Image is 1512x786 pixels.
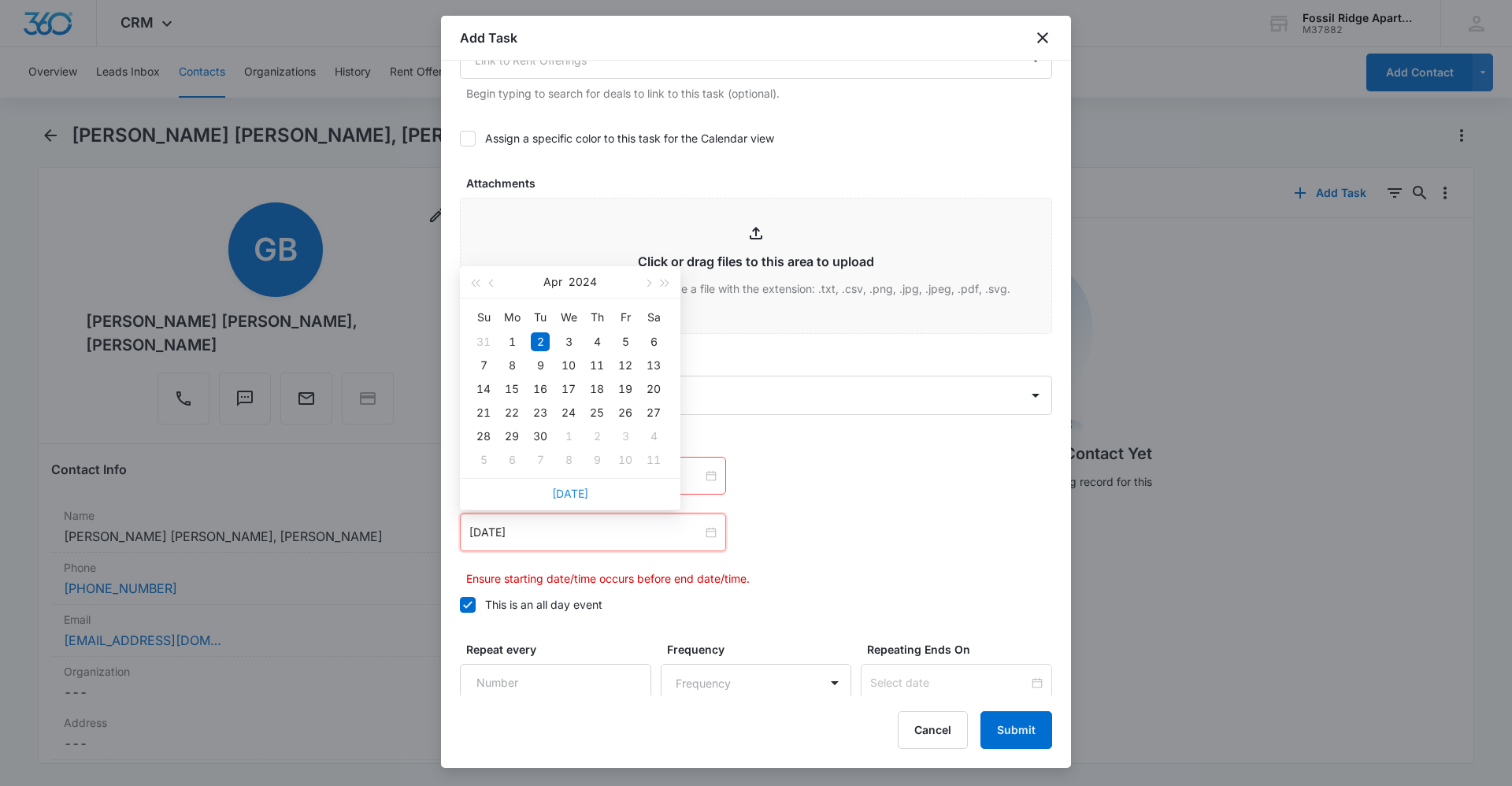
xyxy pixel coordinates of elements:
[639,354,668,377] td: 2024-04-13
[554,330,583,354] td: 2024-04-03
[583,425,611,448] td: 2024-05-02
[498,305,526,330] th: Mo
[583,305,611,330] th: Th
[498,425,526,448] td: 2024-04-29
[474,427,493,446] div: 28
[639,330,668,354] td: 2024-04-06
[498,377,526,401] td: 2024-04-15
[531,356,550,375] div: 9
[616,450,635,469] div: 10
[474,356,493,375] div: 7
[460,664,651,702] input: Number
[554,377,583,401] td: 2024-04-17
[502,450,521,469] div: 6
[531,332,550,351] div: 2
[474,403,493,422] div: 21
[644,380,663,399] div: 20
[870,674,1028,691] input: Select date
[587,427,606,446] div: 2
[583,354,611,377] td: 2024-04-11
[569,266,597,298] button: 2024
[502,332,521,351] div: 1
[554,401,583,425] td: 2024-04-24
[460,130,1052,146] label: Assign a specific color to this task for the Calendar view
[502,356,521,375] div: 8
[485,596,602,613] div: This is an all day event
[469,448,498,472] td: 2024-05-05
[531,427,550,446] div: 30
[552,487,588,500] a: [DATE]
[526,425,554,448] td: 2024-04-30
[502,403,521,422] div: 22
[611,330,639,354] td: 2024-04-05
[469,524,702,541] input: Apr 2, 2024
[611,377,639,401] td: 2024-04-19
[587,332,606,351] div: 4
[466,85,1052,102] p: Begin typing to search for deals to link to this task (optional).
[559,356,578,375] div: 10
[980,711,1052,749] button: Submit
[469,354,498,377] td: 2024-04-07
[644,356,663,375] div: 13
[526,377,554,401] td: 2024-04-16
[526,448,554,472] td: 2024-05-07
[898,711,968,749] button: Cancel
[583,401,611,425] td: 2024-04-25
[1033,28,1052,47] button: close
[611,448,639,472] td: 2024-05-10
[587,380,606,399] div: 18
[644,427,663,446] div: 4
[469,401,498,425] td: 2024-04-21
[559,403,578,422] div: 24
[587,403,606,422] div: 25
[587,356,606,375] div: 11
[469,330,498,354] td: 2024-03-31
[559,427,578,446] div: 1
[526,330,554,354] td: 2024-04-02
[466,434,1058,450] label: Time span
[559,332,578,351] div: 3
[526,305,554,330] th: Tu
[639,401,668,425] td: 2024-04-27
[554,305,583,330] th: We
[460,28,517,47] h1: Add Task
[559,380,578,399] div: 17
[526,354,554,377] td: 2024-04-09
[867,641,1058,658] label: Repeating Ends On
[543,266,562,298] button: Apr
[466,175,1058,191] label: Attachments
[639,305,668,330] th: Sa
[644,332,663,351] div: 6
[526,401,554,425] td: 2024-04-23
[644,403,663,422] div: 27
[616,427,635,446] div: 3
[639,448,668,472] td: 2024-05-11
[667,641,858,658] label: Frequency
[616,380,635,399] div: 19
[616,332,635,351] div: 5
[474,380,493,399] div: 14
[531,450,550,469] div: 7
[502,380,521,399] div: 15
[498,354,526,377] td: 2024-04-08
[616,356,635,375] div: 12
[583,377,611,401] td: 2024-04-18
[469,305,498,330] th: Su
[466,641,658,658] label: Repeat every
[611,354,639,377] td: 2024-04-12
[611,425,639,448] td: 2024-05-03
[498,330,526,354] td: 2024-04-01
[466,353,1058,369] label: Assigned to
[639,377,668,401] td: 2024-04-20
[583,448,611,472] td: 2024-05-09
[474,450,493,469] div: 5
[474,332,493,351] div: 31
[466,570,1052,587] p: Ensure starting date/time occurs before end date/time.
[531,403,550,422] div: 23
[559,450,578,469] div: 8
[587,450,606,469] div: 9
[554,425,583,448] td: 2024-05-01
[616,403,635,422] div: 26
[644,450,663,469] div: 11
[469,377,498,401] td: 2024-04-14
